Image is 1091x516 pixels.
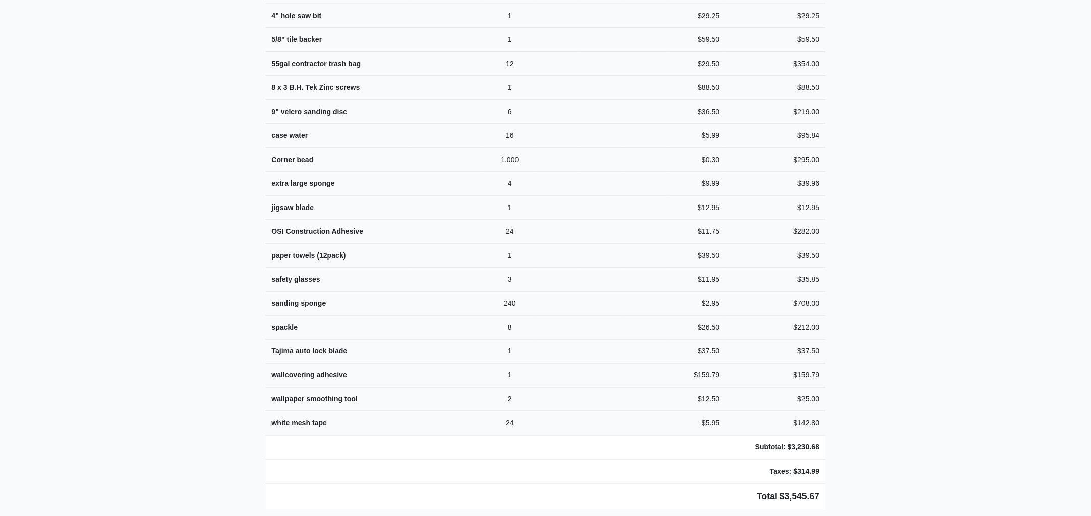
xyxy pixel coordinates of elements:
[483,220,537,244] td: 24
[483,51,537,76] td: 12
[726,268,826,292] td: $35.85
[726,124,826,148] td: $95.84
[666,291,725,316] td: $2.95
[726,387,826,411] td: $25.00
[272,419,327,427] strong: white mesh tape
[666,124,725,148] td: $5.99
[272,156,314,164] strong: Corner bead
[483,291,537,316] td: 240
[666,76,725,100] td: $88.50
[272,12,322,20] strong: 4" hole saw bit
[666,364,725,388] td: $159.79
[483,147,537,172] td: 1,000
[726,411,826,436] td: $142.80
[272,179,335,187] strong: extra large sponge
[666,220,725,244] td: $11.75
[666,387,725,411] td: $12.50
[483,172,537,196] td: 4
[726,99,826,124] td: $219.00
[666,243,725,268] td: $39.50
[666,195,725,220] td: $12.95
[666,28,725,52] td: $59.50
[666,4,725,28] td: $29.25
[272,227,364,235] strong: OSI Construction Adhesive
[726,339,826,364] td: $37.50
[483,339,537,364] td: 1
[666,316,725,340] td: $26.50
[726,316,826,340] td: $212.00
[726,459,826,484] td: Taxes: $314.99
[666,99,725,124] td: $36.50
[666,147,725,172] td: $0.30
[272,35,322,43] strong: 5/8" tile backer
[272,347,348,355] strong: Tajima auto lock blade
[272,108,348,116] strong: 9" velcro sanding disc
[483,243,537,268] td: 1
[483,195,537,220] td: 1
[272,83,360,91] strong: 8 x 3 B.H. Tek Zinc screws
[272,60,361,68] strong: 55gal contractor trash bag
[272,275,320,283] strong: safety glasses
[483,4,537,28] td: 1
[666,172,725,196] td: $9.99
[272,395,358,403] strong: wallpaper smoothing tool
[483,124,537,148] td: 16
[266,484,826,510] td: Total $3,545.67
[272,251,346,260] strong: paper towels (12pack)
[726,243,826,268] td: $39.50
[666,51,725,76] td: $29.50
[726,291,826,316] td: $708.00
[726,28,826,52] td: $59.50
[272,131,308,139] strong: case water
[726,195,826,220] td: $12.95
[726,220,826,244] td: $282.00
[483,268,537,292] td: 3
[726,4,826,28] td: $29.25
[726,172,826,196] td: $39.96
[726,435,826,459] td: Subtotal: $3,230.68
[483,364,537,388] td: 1
[483,316,537,340] td: 8
[483,387,537,411] td: 2
[666,411,725,436] td: $5.95
[726,364,826,388] td: $159.79
[726,51,826,76] td: $354.00
[726,147,826,172] td: $295.00
[272,203,314,212] strong: jigsaw blade
[726,76,826,100] td: $88.50
[666,268,725,292] td: $11.95
[272,323,298,331] strong: spackle
[483,28,537,52] td: 1
[666,339,725,364] td: $37.50
[483,76,537,100] td: 1
[272,371,347,379] strong: wallcovering adhesive
[483,99,537,124] td: 6
[483,411,537,436] td: 24
[272,299,326,307] strong: sanding sponge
